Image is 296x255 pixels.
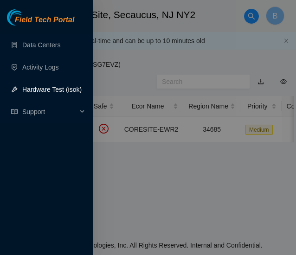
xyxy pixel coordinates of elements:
a: Data Centers [22,41,60,49]
span: Support [22,102,77,121]
a: Akamai TechnologiesField Tech Portal [7,17,74,29]
img: Akamai Technologies [7,9,47,25]
a: Hardware Test (isok) [22,86,82,93]
span: read [11,108,18,115]
a: Activity Logs [22,64,59,71]
span: Field Tech Portal [15,16,74,25]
